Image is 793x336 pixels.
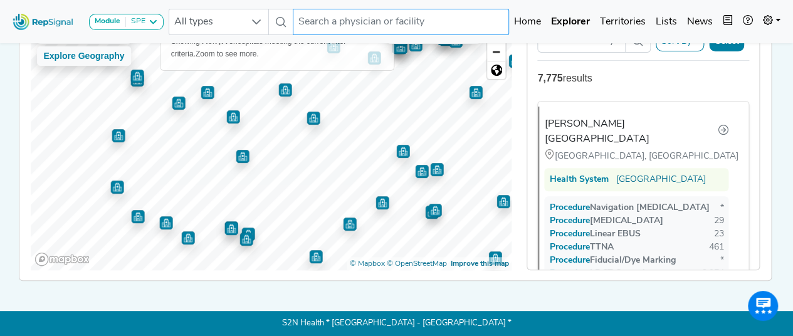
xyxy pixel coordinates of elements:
div: 2,974 [701,267,723,280]
div: 23 [713,228,723,241]
div: Map marker [201,86,214,99]
div: 461 [708,241,723,254]
button: Intel Book [718,9,738,34]
a: News [682,9,718,34]
div: [GEOGRAPHIC_DATA], [GEOGRAPHIC_DATA] [544,149,728,163]
div: Map marker [343,218,356,231]
div: Map marker [239,233,253,246]
span: Procedure [562,216,589,226]
div: Map marker [224,221,238,235]
a: Home [509,9,546,34]
div: Map marker [396,145,409,158]
div: [MEDICAL_DATA] [549,214,663,228]
div: Map marker [226,110,239,123]
div: Map marker [409,38,422,51]
div: Map marker [496,195,510,208]
div: Map marker [112,129,125,142]
div: Map marker [236,150,249,163]
div: Health System [549,173,608,186]
input: Search a physician or facility [293,9,509,35]
span: Procedure [562,256,589,265]
div: Map marker [309,250,322,263]
div: Map marker [131,210,144,223]
button: Explore Geography [37,46,132,66]
div: Map marker [469,86,482,99]
a: Territories [595,9,651,34]
div: LDCT Screening [549,267,654,280]
span: Procedure [562,243,589,252]
div: Fiducial/Dye Marking [549,254,675,267]
div: Map marker [130,73,144,87]
div: Map marker [430,163,443,176]
a: OpenStreetMap [387,260,447,268]
a: Lists [651,9,682,34]
button: ModuleSPE [89,14,164,30]
div: Map marker [415,165,428,178]
div: Map marker [181,231,194,244]
span: Reset zoom [487,61,505,79]
div: Navigation [MEDICAL_DATA] [549,201,709,214]
a: [GEOGRAPHIC_DATA] [616,173,705,186]
div: Map marker [449,34,462,48]
strong: 7,775 [537,73,562,83]
canvas: Map [31,18,518,278]
span: Zoom to see more. [196,50,259,58]
div: Map marker [307,112,320,125]
div: Map marker [110,181,123,194]
div: [PERSON_NAME][GEOGRAPHIC_DATA] [544,117,717,147]
a: Map feedback [450,260,508,268]
span: Procedure [562,203,589,213]
div: SPE [126,17,145,27]
span: All types [169,9,244,34]
div: Map marker [375,196,389,209]
span: Procedure [562,229,589,239]
p: S2N Health * [GEOGRAPHIC_DATA] - [GEOGRAPHIC_DATA] * [47,311,747,336]
a: Mapbox logo [34,252,90,266]
a: Go to hospital profile [717,123,728,140]
div: Map marker [130,70,144,83]
div: Map marker [394,41,407,54]
a: Mapbox [350,260,385,268]
button: Reset bearing to north [487,61,505,79]
div: results [537,71,749,86]
div: Linear EBUS [549,228,640,241]
span: Procedure [562,269,589,278]
div: 29 [713,214,723,228]
div: TTNA [549,241,613,254]
div: Map marker [425,206,438,219]
strong: Module [95,18,120,25]
div: Map marker [508,55,522,68]
a: Explorer [546,9,595,34]
div: Map marker [278,83,291,97]
div: Map marker [159,216,172,229]
div: Map marker [428,204,441,217]
button: Zoom out [487,43,505,61]
div: Map marker [172,97,185,110]
div: Map marker [488,251,502,265]
div: Map marker [241,228,255,241]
